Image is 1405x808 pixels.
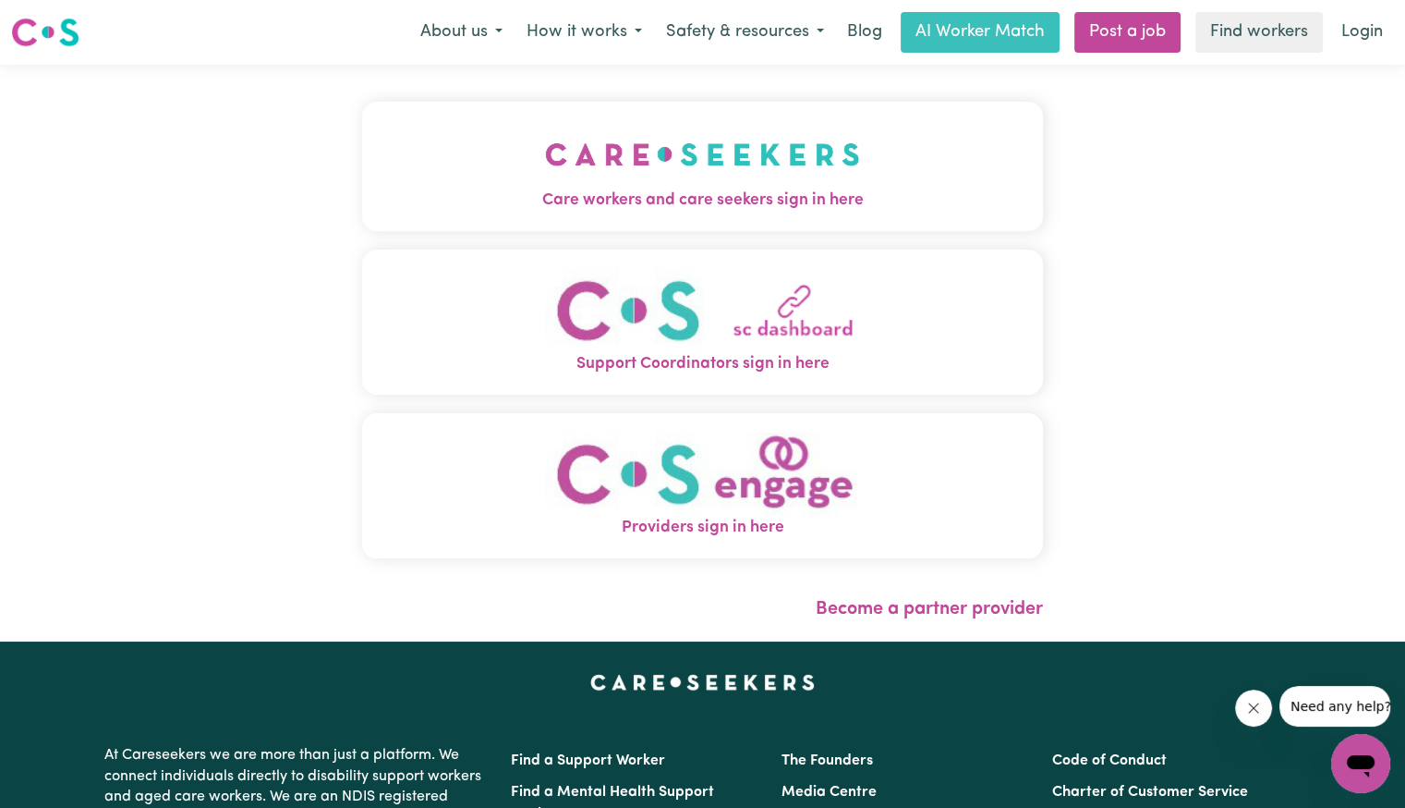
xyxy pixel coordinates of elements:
[511,753,665,768] a: Find a Support Worker
[408,13,515,52] button: About us
[362,250,1043,395] button: Support Coordinators sign in here
[781,785,877,800] a: Media Centre
[1074,12,1181,53] a: Post a job
[362,413,1043,558] button: Providers sign in here
[1235,690,1272,727] iframe: Close message
[816,600,1043,618] a: Become a partner provider
[590,675,815,690] a: Careseekers home page
[654,13,836,52] button: Safety & resources
[11,13,112,28] span: Need any help?
[1052,753,1167,768] a: Code of Conduct
[1052,785,1248,800] a: Charter of Customer Service
[362,102,1043,231] button: Care workers and care seekers sign in here
[11,16,79,49] img: Careseekers logo
[781,753,873,768] a: The Founders
[515,13,654,52] button: How it works
[11,11,79,54] a: Careseekers logo
[362,352,1043,376] span: Support Coordinators sign in here
[1331,734,1390,793] iframe: Button to launch messaging window
[901,12,1060,53] a: AI Worker Match
[1279,686,1390,727] iframe: Message from company
[1330,12,1394,53] a: Login
[836,12,893,53] a: Blog
[1195,12,1323,53] a: Find workers
[362,516,1043,540] span: Providers sign in here
[362,189,1043,213] span: Care workers and care seekers sign in here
